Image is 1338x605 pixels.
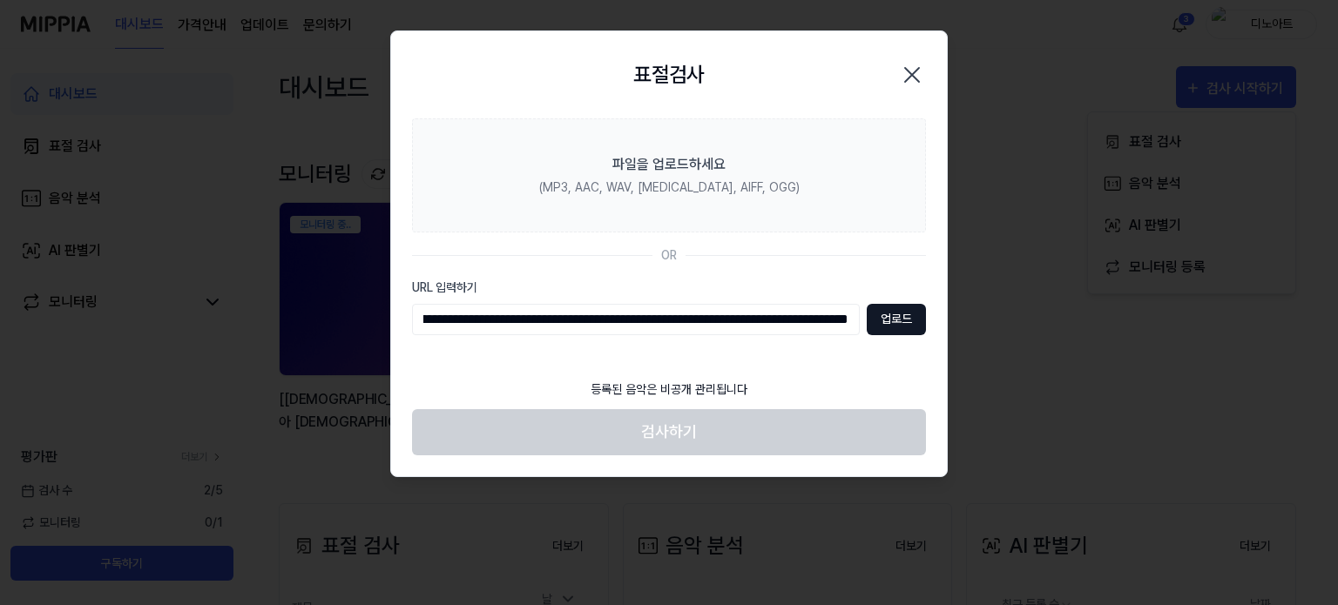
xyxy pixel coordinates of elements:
[539,178,800,197] div: (MP3, AAC, WAV, [MEDICAL_DATA], AIFF, OGG)
[661,246,677,265] div: OR
[580,370,758,409] div: 등록된 음악은 비공개 관리됩니다
[867,304,926,335] button: 업로드
[633,59,705,91] h2: 표절검사
[412,279,926,297] label: URL 입력하기
[612,154,726,175] div: 파일을 업로드하세요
